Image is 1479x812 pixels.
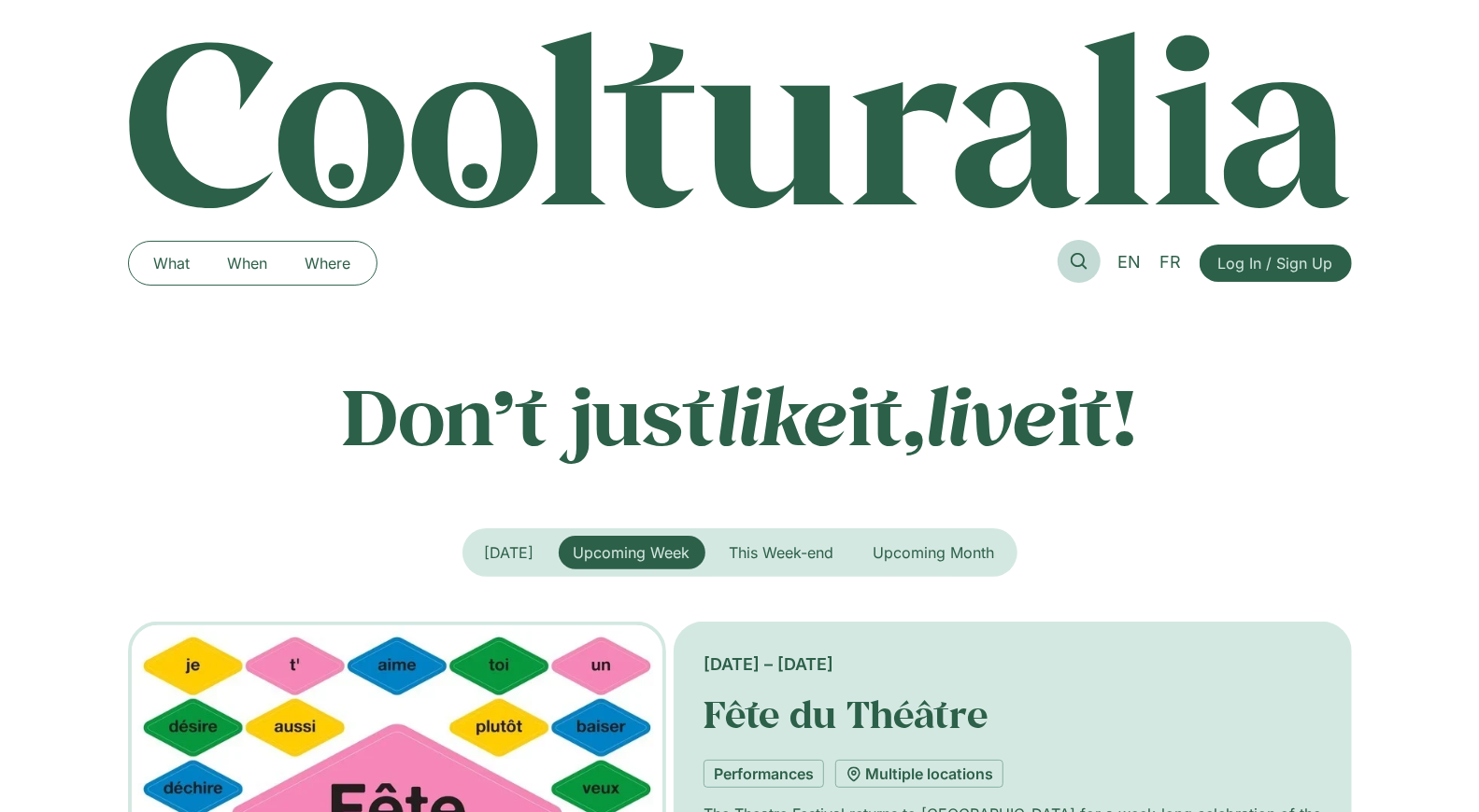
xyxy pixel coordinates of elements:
[135,248,370,278] nav: Menu
[1159,252,1181,272] span: FR
[717,363,849,467] em: like
[135,248,209,278] a: What
[704,760,824,788] a: Performances
[287,248,370,278] a: Where
[485,543,534,562] span: [DATE]
[1218,252,1333,274] span: Log In / Sign Up
[209,248,287,278] a: When
[1200,245,1352,282] a: Log In / Sign Up
[1117,252,1141,272] span: EN
[574,543,690,562] span: Upcoming Week
[704,651,1321,677] div: [DATE] – [DATE]
[926,363,1059,467] em: live
[1150,249,1190,276] a: FR
[704,690,988,738] a: Fête du Théâtre
[128,369,1352,462] p: Don’t just it, it!
[730,543,834,562] span: This Week-end
[874,543,995,562] span: Upcoming Month
[1108,249,1150,276] a: EN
